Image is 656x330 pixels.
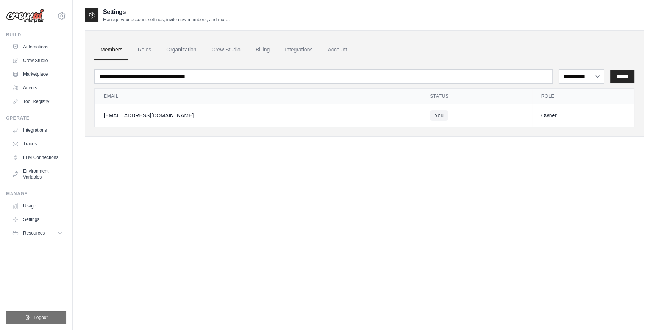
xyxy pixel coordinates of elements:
[9,200,66,212] a: Usage
[279,40,319,60] a: Integrations
[9,227,66,239] button: Resources
[430,110,448,121] span: You
[9,95,66,107] a: Tool Registry
[103,17,230,23] p: Manage your account settings, invite new members, and more.
[34,314,48,321] span: Logout
[9,82,66,94] a: Agents
[9,151,66,163] a: LLM Connections
[206,40,247,60] a: Crew Studio
[103,8,230,17] h2: Settings
[532,89,634,104] th: Role
[421,89,532,104] th: Status
[94,40,128,60] a: Members
[250,40,276,60] a: Billing
[9,68,66,80] a: Marketplace
[95,89,421,104] th: Email
[322,40,353,60] a: Account
[6,9,44,23] img: Logo
[160,40,202,60] a: Organization
[9,165,66,183] a: Environment Variables
[6,191,66,197] div: Manage
[131,40,157,60] a: Roles
[9,213,66,226] a: Settings
[9,138,66,150] a: Traces
[6,115,66,121] div: Operate
[9,124,66,136] a: Integrations
[541,112,625,119] div: Owner
[23,230,45,236] span: Resources
[6,32,66,38] div: Build
[9,54,66,67] a: Crew Studio
[9,41,66,53] a: Automations
[6,311,66,324] button: Logout
[104,112,412,119] div: [EMAIL_ADDRESS][DOMAIN_NAME]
